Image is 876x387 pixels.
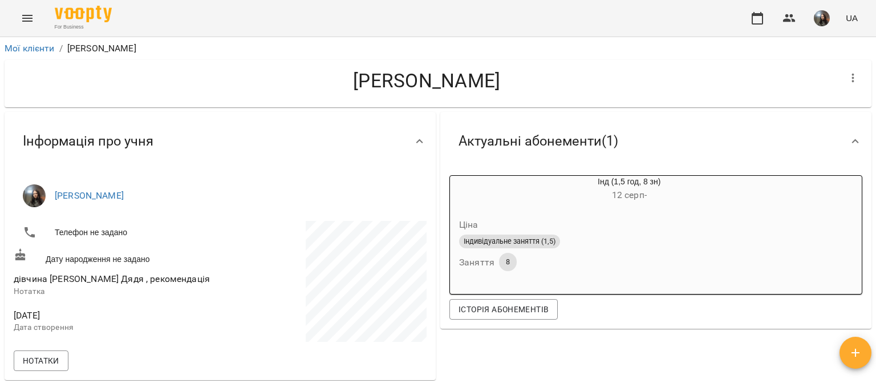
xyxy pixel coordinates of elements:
div: Інформація про учня [5,112,436,171]
div: Інд (1,5 год, 8 зн) [450,176,505,203]
li: / [59,42,63,55]
h4: [PERSON_NAME] [14,69,839,92]
button: Нотатки [14,350,68,371]
img: Voopty Logo [55,6,112,22]
span: UA [846,12,858,24]
span: For Business [55,23,112,31]
span: дівчина [PERSON_NAME] Дядя , рекомендація [14,273,210,284]
h6: Ціна [459,217,478,233]
img: 3223da47ea16ff58329dec54ac365d5d.JPG [814,10,830,26]
a: [PERSON_NAME] [55,190,124,201]
p: [PERSON_NAME] [67,42,136,55]
li: Телефон не задано [14,221,218,244]
span: 8 [499,257,517,267]
nav: breadcrumb [5,42,871,55]
button: Історія абонементів [449,299,558,320]
button: Інд (1,5 год, 8 зн)12 серп- ЦінаІндивідуальне заняття (1,5)Заняття8 [450,176,753,285]
h6: Заняття [459,255,494,271]
span: 12 серп - [612,190,647,200]
p: Нотатка [14,286,218,297]
div: Інд (1,5 год, 8 зн) [505,176,753,203]
div: Актуальні абонементи(1) [440,112,871,171]
p: Дата створення [14,322,218,333]
span: Актуальні абонементи ( 1 ) [459,132,618,150]
a: Мої клієнти [5,43,55,54]
div: Дату народження не задано [11,246,220,267]
span: [DATE] [14,309,218,322]
img: Бойцун Яна Вікторівна [23,184,46,207]
span: Інформація про учня [23,132,153,150]
span: Нотатки [23,354,59,368]
span: Історія абонементів [459,303,549,316]
button: Menu [14,5,41,32]
button: UA [841,7,862,29]
span: Індивідуальне заняття (1,5) [459,236,560,247]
